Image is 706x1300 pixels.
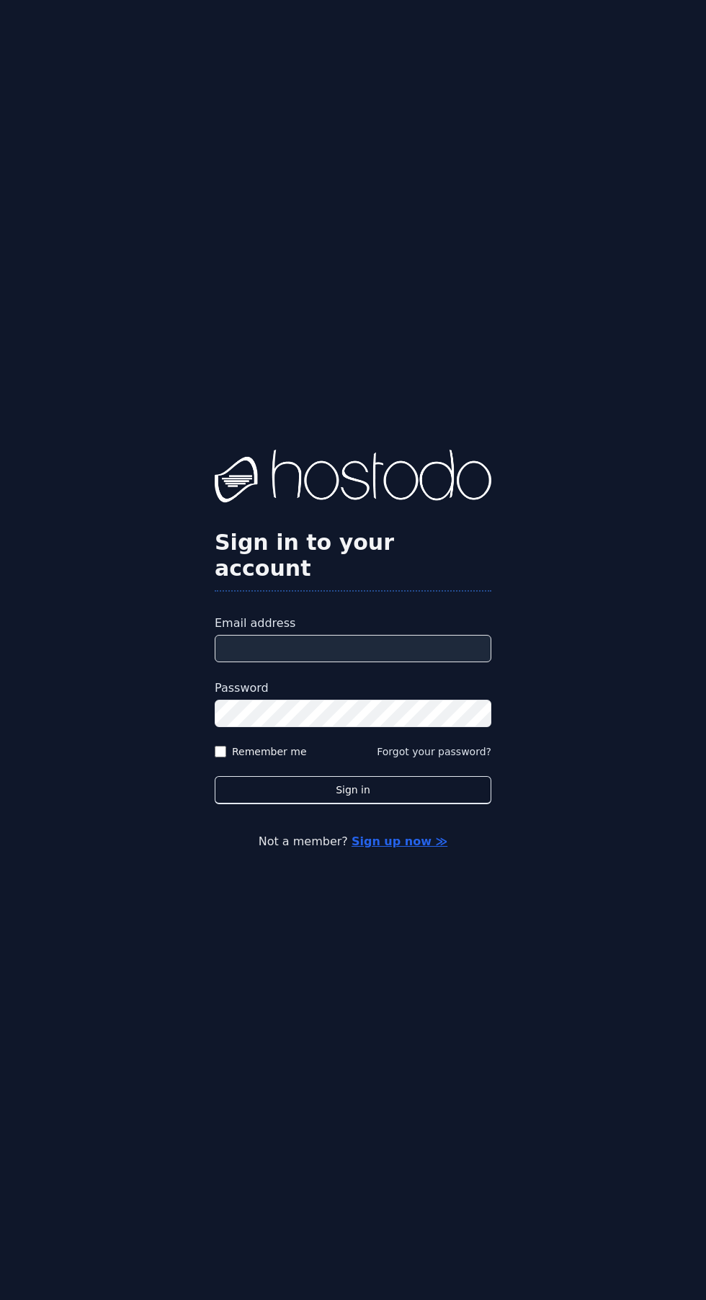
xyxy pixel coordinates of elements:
label: Email address [215,615,491,632]
p: Not a member? [17,833,689,850]
img: Hostodo [215,450,491,507]
button: Sign in [215,776,491,804]
h2: Sign in to your account [215,530,491,582]
a: Sign up now ≫ [352,834,447,848]
label: Remember me [232,744,307,759]
label: Password [215,680,491,697]
button: Forgot your password? [377,744,491,759]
